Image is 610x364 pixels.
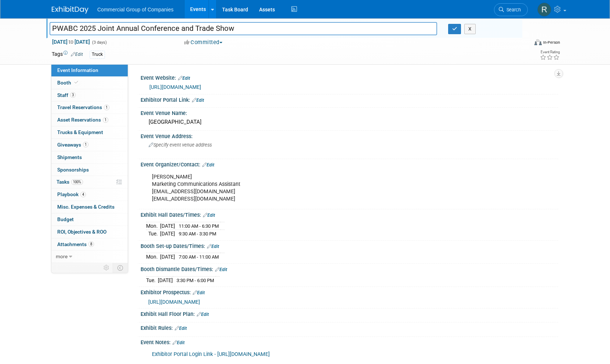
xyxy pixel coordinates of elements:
a: Edit [192,98,204,103]
a: Staff3 [51,89,128,101]
a: Playbook4 [51,188,128,201]
div: [GEOGRAPHIC_DATA] [146,116,553,128]
a: [URL][DOMAIN_NAME] [149,84,201,90]
div: Event Venue Name: [141,108,558,117]
div: Booth Dismantle Dates/Times: [141,264,558,273]
button: Committed [182,39,225,46]
span: more [56,253,68,259]
span: 100% [71,179,83,185]
img: ExhibitDay [52,6,88,14]
span: 3 [70,92,76,98]
td: [DATE] [160,253,175,261]
div: [PERSON_NAME] Marketing Communications Assistant [EMAIL_ADDRESS][DOMAIN_NAME] [EMAIL_ADDRESS][DOM... [147,170,478,206]
img: Rod Leland [537,3,551,17]
span: ROI, Objectives & ROO [57,229,106,235]
i: Booth reservation complete [75,80,78,84]
a: more [51,251,128,263]
a: Edit [202,162,214,167]
span: Commercial Group of Companies [97,7,174,12]
a: Edit [175,326,187,331]
a: Edit [203,213,215,218]
a: Edit [193,290,205,295]
span: Specify event venue address [149,142,212,148]
a: ROI, Objectives & ROO [51,226,128,238]
span: Playbook [57,191,86,197]
div: Event Format [484,38,560,49]
a: Booth [51,77,128,89]
span: 4 [80,192,86,197]
td: [DATE] [160,222,175,230]
a: Edit [215,267,227,272]
a: Edit [173,340,185,345]
div: Event Notes: [141,337,558,346]
span: Asset Reservations [57,117,108,123]
a: Trucks & Equipment [51,126,128,138]
span: Attachments [57,241,94,247]
span: Giveaways [57,142,88,148]
a: Edit [71,52,83,57]
a: Travel Reservations1 [51,101,128,113]
div: Exhibitor Prospectus: [141,287,558,296]
a: Event Information [51,64,128,76]
div: In-Person [543,40,560,45]
td: Mon. [146,222,160,230]
img: Format-Inperson.png [534,39,542,45]
span: 3:30 PM - 6:00 PM [177,278,214,283]
td: Tags [52,50,83,59]
span: Event Information [57,67,98,73]
span: Tasks [57,179,83,185]
div: Exhibit Hall Floor Plan: [141,309,558,318]
a: Shipments [51,151,128,163]
div: Booth Set-up Dates/Times: [141,241,558,250]
button: X [464,24,476,34]
a: Search [494,3,528,16]
span: Trucks & Equipment [57,129,103,135]
span: (3 days) [91,40,107,45]
span: Travel Reservations [57,104,109,110]
span: Budget [57,216,74,222]
div: Event Venue Address: [141,131,558,140]
span: Shipments [57,154,82,160]
span: 1 [104,105,109,110]
div: Event Organizer/Contact: [141,159,558,169]
span: 11:00 AM - 6:30 PM [179,223,219,229]
span: to [68,39,75,45]
span: 7:00 AM - 11:00 AM [179,254,219,260]
a: Attachments8 [51,238,128,251]
div: Truck [90,51,105,58]
td: Personalize Event Tab Strip [100,263,113,273]
span: Sponsorships [57,167,89,173]
span: Misc. Expenses & Credits [57,204,115,210]
span: 9:30 AM - 3:30 PM [179,231,216,237]
td: Tue. [146,276,158,284]
td: Toggle Event Tabs [113,263,128,273]
span: [DATE] [DATE] [52,39,90,45]
a: [URL][DOMAIN_NAME] [148,299,200,305]
div: Event Website: [141,72,558,82]
td: Tue. [146,230,160,238]
div: Event Rating [540,50,560,54]
span: Staff [57,92,76,98]
span: 8 [88,241,94,247]
a: Tasks100% [51,176,128,188]
a: Giveaways1 [51,139,128,151]
td: [DATE] [158,276,173,284]
a: Budget [51,213,128,226]
span: 1 [83,142,88,147]
a: Sponsorships [51,164,128,176]
span: Search [504,7,521,12]
div: Exhibit Rules: [141,322,558,332]
span: Booth [57,80,80,86]
a: Edit [207,244,219,249]
a: Asset Reservations1 [51,114,128,126]
div: Exhibitor Portal Link: [141,94,558,104]
a: Misc. Expenses & Credits [51,201,128,213]
div: Exhibit Hall Dates/Times: [141,209,558,219]
a: Edit [197,312,209,317]
td: Mon. [146,253,160,261]
td: [DATE] [160,230,175,238]
span: 1 [103,117,108,123]
a: Exhibitor Portal Login Link - [URL][DOMAIN_NAME] [152,351,270,357]
a: Edit [178,76,190,81]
